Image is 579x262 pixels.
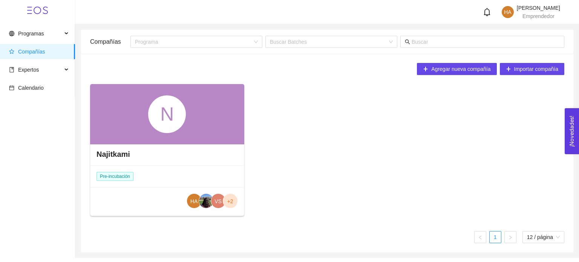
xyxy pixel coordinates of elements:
a: 1 [490,231,501,243]
input: Buscar [412,38,560,46]
span: +2 [227,194,233,209]
div: N [148,95,186,133]
button: Open Feedback Widget [565,108,579,154]
button: left [474,231,486,243]
li: 1 [489,231,501,243]
span: Emprendedor [522,13,554,19]
span: plus [423,66,428,72]
span: 12 / página [527,231,560,243]
button: plusImportar compañía [500,63,565,75]
span: Agregar nueva compañía [431,65,490,73]
span: HA [504,6,511,18]
span: HA [190,194,198,209]
span: book [9,67,14,72]
span: Calendario [18,85,44,91]
span: [PERSON_NAME] [517,5,560,11]
span: global [9,31,14,36]
span: right [508,235,513,240]
span: VS [214,194,222,209]
span: plus [506,66,511,72]
span: search [405,39,410,44]
button: plusAgregar nueva compañía [417,63,496,75]
span: star [9,49,14,54]
li: Página anterior [474,231,486,243]
span: Compañías [18,49,45,55]
span: calendar [9,85,14,90]
span: Pre-incubación [96,172,133,181]
button: right [504,231,516,243]
span: Programas [18,31,44,37]
span: Expertos [18,67,39,73]
span: Importar compañía [514,65,559,73]
span: bell [483,8,491,16]
li: Página siguiente [504,231,516,243]
div: Compañías [90,31,130,52]
h4: Najitkami [96,149,130,159]
div: tamaño de página [522,231,564,243]
img: 1747164285328-IMG_20250214_093005.jpg [199,194,213,208]
span: left [478,235,482,240]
